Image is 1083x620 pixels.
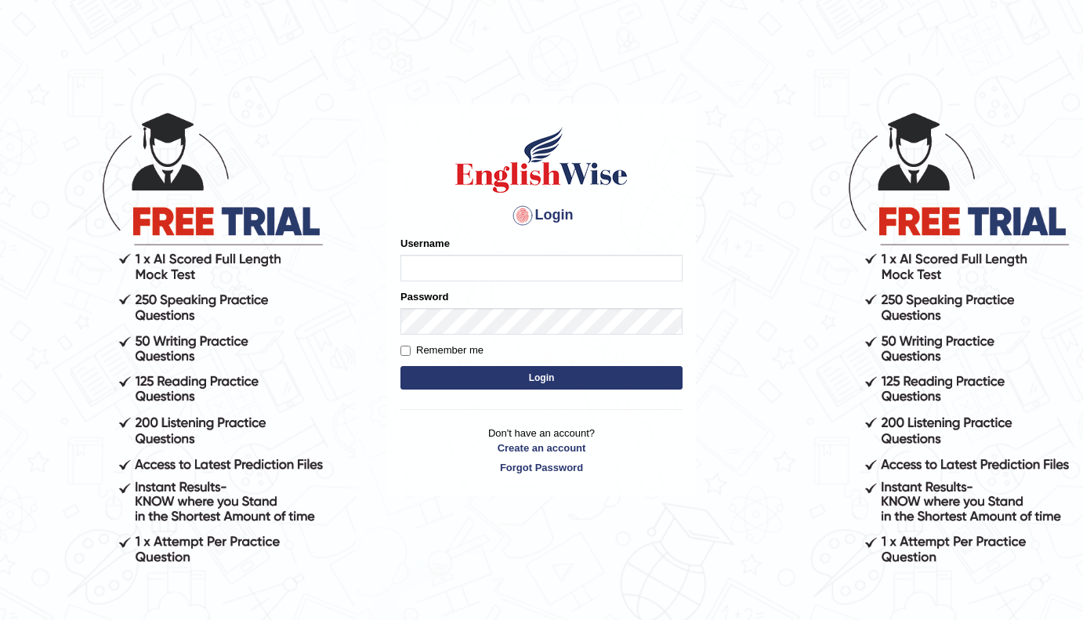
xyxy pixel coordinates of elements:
p: Don't have an account? [400,426,683,474]
img: Logo of English Wise sign in for intelligent practice with AI [452,125,631,195]
label: Username [400,236,450,251]
a: Create an account [400,441,683,455]
a: Forgot Password [400,460,683,475]
label: Remember me [400,343,484,358]
input: Remember me [400,346,411,356]
button: Login [400,366,683,390]
label: Password [400,289,448,304]
h4: Login [400,203,683,228]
